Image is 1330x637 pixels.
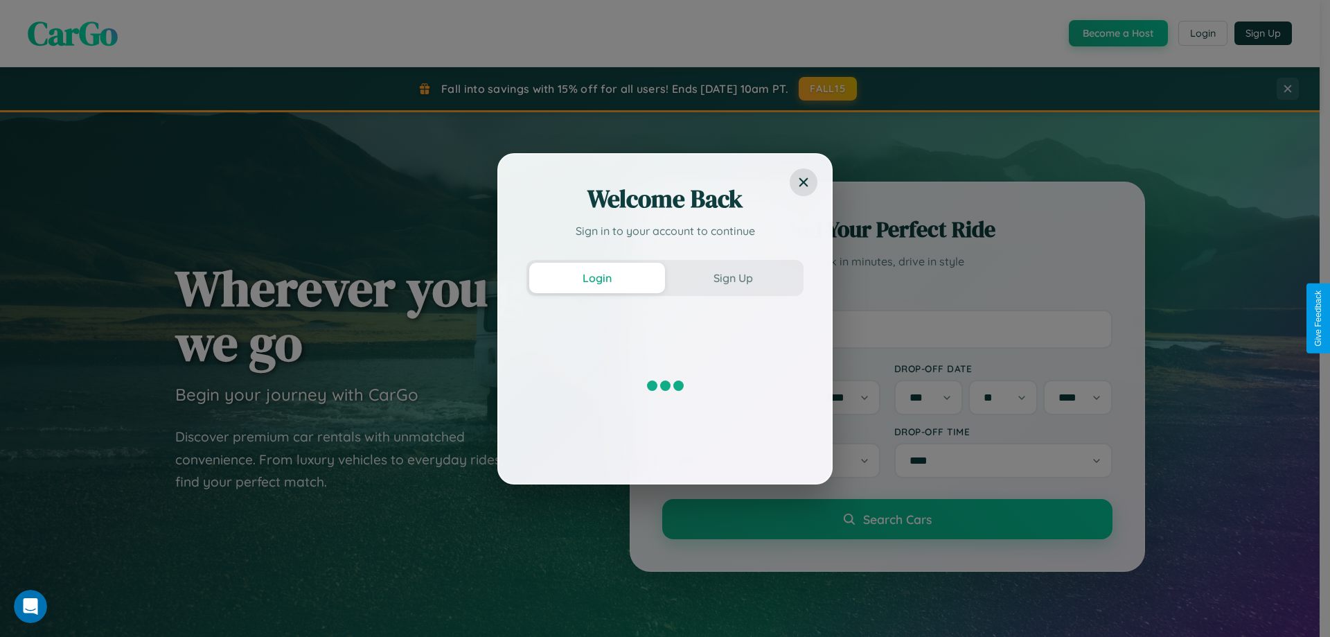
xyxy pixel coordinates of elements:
button: Login [529,263,665,293]
iframe: Intercom live chat [14,590,47,623]
button: Sign Up [665,263,801,293]
p: Sign in to your account to continue [526,222,804,239]
div: Give Feedback [1313,290,1323,347]
h2: Welcome Back [526,182,804,216]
